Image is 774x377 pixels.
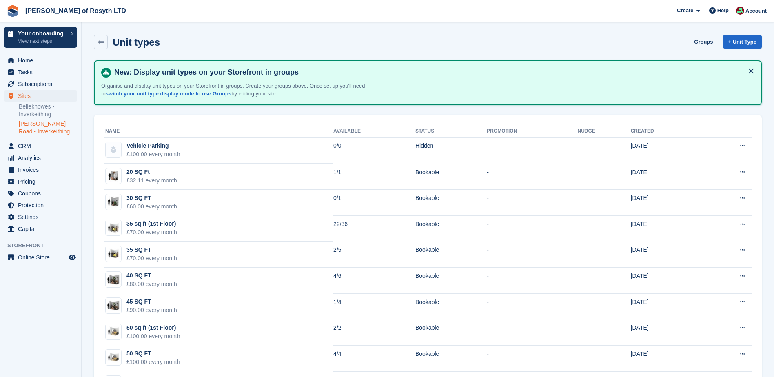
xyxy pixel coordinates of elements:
[126,202,177,211] div: £60.00 every month
[18,164,67,175] span: Invoices
[67,253,77,262] a: Preview store
[415,268,487,294] td: Bookable
[4,67,77,78] a: menu
[4,27,77,48] a: Your onboarding View next steps
[4,164,77,175] a: menu
[631,319,701,346] td: [DATE]
[487,190,577,216] td: -
[126,168,177,176] div: 20 SQ Ft
[333,137,415,164] td: 0/0
[631,293,701,319] td: [DATE]
[333,190,415,216] td: 0/1
[415,293,487,319] td: Bookable
[126,142,180,150] div: Vehicle Parking
[4,55,77,66] a: menu
[631,137,701,164] td: [DATE]
[126,306,177,315] div: £90.00 every month
[126,176,177,185] div: £32.11 every month
[415,242,487,268] td: Bookable
[101,82,387,98] p: Organise and display unit types on your Storefront in groups. Create your groups above. Once set ...
[18,90,67,102] span: Sites
[106,196,121,208] img: 30-sqft-unit.jpg
[487,293,577,319] td: -
[106,170,121,182] img: 20-sqft-unit.jpg
[333,125,415,138] th: Available
[4,211,77,223] a: menu
[126,297,177,306] div: 45 SQ FT
[4,90,77,102] a: menu
[7,242,81,250] span: Storefront
[333,345,415,371] td: 4/4
[415,125,487,138] th: Status
[487,345,577,371] td: -
[487,215,577,242] td: -
[106,300,121,312] img: 40-sqft-unit.jpg
[4,176,77,187] a: menu
[745,7,767,15] span: Account
[415,190,487,216] td: Bookable
[415,137,487,164] td: Hidden
[126,194,177,202] div: 30 SQ FT
[7,5,19,17] img: stora-icon-8386f47178a22dfd0bd8f6a31ec36ba5ce8667c1dd55bd0f319d3a0aa187defe.svg
[19,103,77,118] a: Belleknowes - Inverkeithing
[126,220,177,228] div: 35 sq ft (1st Floor)
[691,35,716,49] a: Groups
[631,215,701,242] td: [DATE]
[18,78,67,90] span: Subscriptions
[333,268,415,294] td: 4/6
[106,326,121,337] img: 50-sqft-unit%20(6).jpg
[126,271,177,280] div: 40 SQ FT
[18,200,67,211] span: Protection
[487,137,577,164] td: -
[487,242,577,268] td: -
[723,35,762,49] a: + Unit Type
[106,352,121,364] img: 50-sqft-unit.jpg
[19,120,77,135] a: [PERSON_NAME] Road - Inverkeithing
[113,37,160,48] h2: Unit types
[4,223,77,235] a: menu
[126,349,180,358] div: 50 SQ FT
[631,345,701,371] td: [DATE]
[4,140,77,152] a: menu
[415,345,487,371] td: Bookable
[487,268,577,294] td: -
[18,211,67,223] span: Settings
[104,125,333,138] th: Name
[106,91,231,97] a: switch your unit type display mode to use Groups
[415,164,487,190] td: Bookable
[487,125,577,138] th: Promotion
[18,67,67,78] span: Tasks
[126,246,177,254] div: 35 SQ FT
[631,164,701,190] td: [DATE]
[333,164,415,190] td: 1/1
[677,7,693,15] span: Create
[333,242,415,268] td: 2/5
[736,7,744,15] img: Anne Thomson
[18,152,67,164] span: Analytics
[4,78,77,90] a: menu
[22,4,129,18] a: [PERSON_NAME] of Rosyth LTD
[415,319,487,346] td: Bookable
[106,274,121,286] img: 40-sqft-unit.jpg
[631,242,701,268] td: [DATE]
[4,252,77,263] a: menu
[18,31,67,36] p: Your onboarding
[106,142,121,157] img: blank-unit-type-icon-ffbac7b88ba66c5e286b0e438baccc4b9c83835d4c34f86887a83fc20ec27e7b.svg
[18,223,67,235] span: Capital
[4,200,77,211] a: menu
[333,293,415,319] td: 1/4
[18,38,67,45] p: View next steps
[631,268,701,294] td: [DATE]
[18,176,67,187] span: Pricing
[18,55,67,66] span: Home
[487,319,577,346] td: -
[717,7,729,15] span: Help
[126,254,177,263] div: £70.00 every month
[126,228,177,237] div: £70.00 every month
[333,319,415,346] td: 2/2
[106,248,121,260] img: 35-sqft-unit.jpg
[126,332,180,341] div: £100.00 every month
[333,215,415,242] td: 22/36
[18,188,67,199] span: Coupons
[415,215,487,242] td: Bookable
